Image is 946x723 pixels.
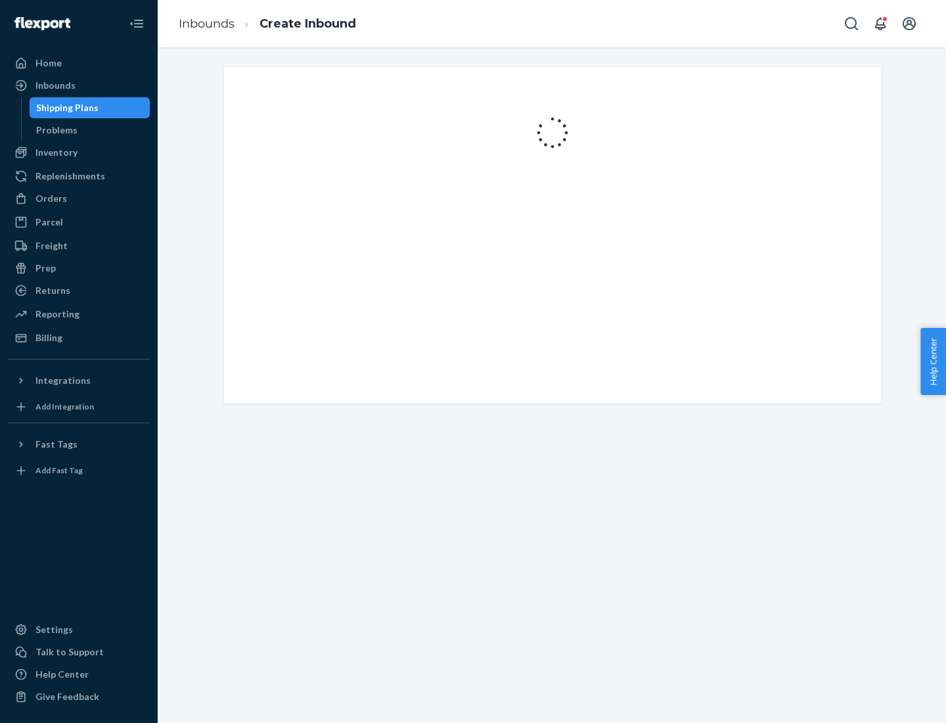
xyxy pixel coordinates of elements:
[8,370,150,391] button: Integrations
[36,101,99,114] div: Shipping Plans
[14,17,70,30] img: Flexport logo
[35,645,104,659] div: Talk to Support
[8,434,150,455] button: Fast Tags
[8,235,150,256] a: Freight
[8,304,150,325] a: Reporting
[8,142,150,163] a: Inventory
[8,53,150,74] a: Home
[30,120,150,141] a: Problems
[8,166,150,187] a: Replenishments
[8,664,150,685] a: Help Center
[8,619,150,640] a: Settings
[35,146,78,159] div: Inventory
[8,75,150,96] a: Inbounds
[8,212,150,233] a: Parcel
[8,396,150,417] a: Add Integration
[259,16,356,31] a: Create Inbound
[35,239,68,252] div: Freight
[920,328,946,395] button: Help Center
[35,623,73,636] div: Settings
[179,16,235,31] a: Inbounds
[8,280,150,301] a: Returns
[35,216,63,229] div: Parcel
[30,97,150,118] a: Shipping Plans
[124,11,150,37] button: Close Navigation
[168,5,367,43] ol: breadcrumbs
[35,465,83,476] div: Add Fast Tag
[8,258,150,279] a: Prep
[8,686,150,707] button: Give Feedback
[8,327,150,348] a: Billing
[35,262,56,275] div: Prep
[35,438,78,451] div: Fast Tags
[896,11,922,37] button: Open account menu
[35,79,76,92] div: Inbounds
[36,124,78,137] div: Problems
[35,192,67,205] div: Orders
[35,284,70,297] div: Returns
[8,641,150,663] a: Talk to Support
[35,331,62,344] div: Billing
[35,401,94,412] div: Add Integration
[867,11,893,37] button: Open notifications
[35,668,89,681] div: Help Center
[838,11,865,37] button: Open Search Box
[8,188,150,209] a: Orders
[35,374,91,387] div: Integrations
[8,460,150,481] a: Add Fast Tag
[35,690,99,703] div: Give Feedback
[35,170,105,183] div: Replenishments
[35,57,62,70] div: Home
[35,308,79,321] div: Reporting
